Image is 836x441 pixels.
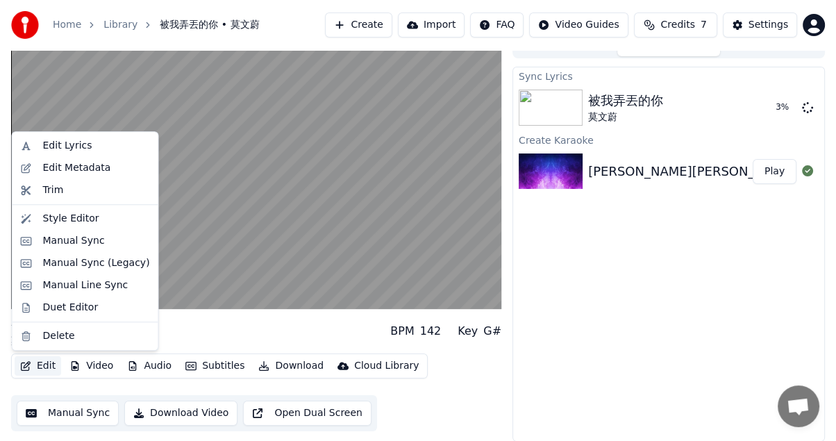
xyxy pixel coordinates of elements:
button: Import [398,13,465,38]
div: G# [483,323,501,340]
div: Create Karaoke [513,131,824,148]
div: 142 [420,323,442,340]
div: Manual Sync (Legacy) [43,256,150,270]
div: BPM [390,323,414,340]
button: Manual Sync [17,401,119,426]
img: youka [11,11,39,39]
button: Download Video [124,401,237,426]
a: Home [53,18,81,32]
div: Delete [43,329,75,343]
button: Settings [723,13,797,38]
button: Open Dual Screen [243,401,371,426]
div: Sync Lyrics [513,67,824,84]
button: Audio [122,356,177,376]
button: Credits7 [634,13,717,38]
button: Play [753,159,796,184]
div: Edit Metadata [43,161,111,175]
div: Manual Sync [43,234,105,248]
button: Subtitles [180,356,250,376]
div: 莫文蔚 [588,110,663,124]
button: Create [325,13,392,38]
div: Style Editor [43,212,99,226]
span: 7 [701,18,707,32]
div: Trim [43,183,64,197]
button: Video [64,356,119,376]
span: Credits [660,18,694,32]
div: Open chat [778,385,819,427]
button: Video Guides [529,13,628,38]
span: 被我弄丟的你 • 莫文蔚 [160,18,259,32]
div: Cloud Library [354,359,419,373]
a: Library [103,18,137,32]
div: Duet Editor [43,301,99,315]
div: Key [458,323,478,340]
div: 被我弄丟的你 [588,91,663,110]
div: Settings [749,18,788,32]
div: Edit Lyrics [43,139,92,153]
nav: breadcrumb [53,18,259,32]
div: Manual Line Sync [43,278,128,292]
button: Download [253,356,329,376]
button: FAQ [470,13,524,38]
div: 3 % [776,102,796,113]
button: Edit [15,356,61,376]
